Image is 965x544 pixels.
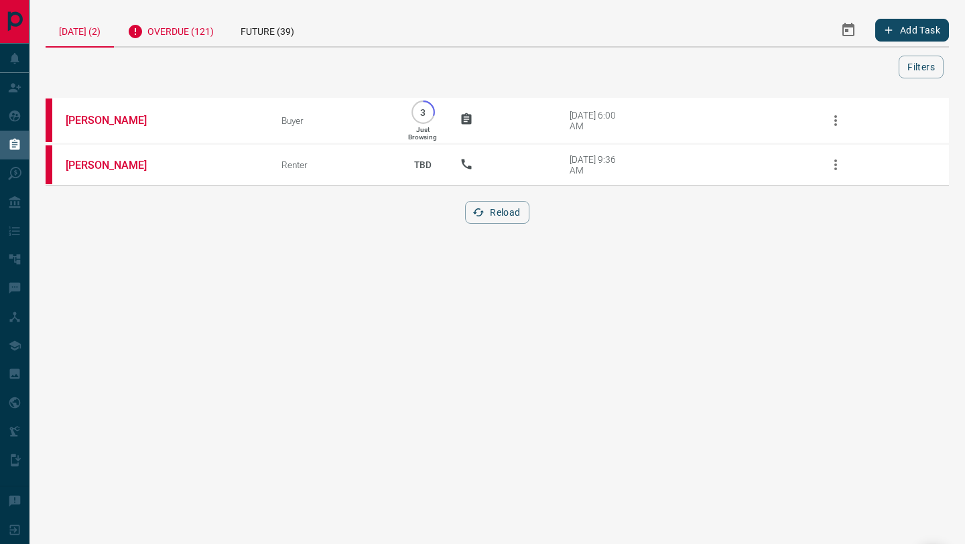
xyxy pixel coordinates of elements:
[46,145,52,184] div: property.ca
[227,13,308,46] div: Future (39)
[66,159,166,172] a: [PERSON_NAME]
[406,147,440,183] p: TBD
[875,19,949,42] button: Add Task
[46,13,114,48] div: [DATE] (2)
[408,126,437,141] p: Just Browsing
[281,115,385,126] div: Buyer
[46,98,52,142] div: property.ca
[66,114,166,127] a: [PERSON_NAME]
[114,13,227,46] div: Overdue (121)
[418,107,428,117] p: 3
[281,159,385,170] div: Renter
[465,201,529,224] button: Reload
[570,154,627,176] div: [DATE] 9:36 AM
[832,14,864,46] button: Select Date Range
[570,110,627,131] div: [DATE] 6:00 AM
[899,56,944,78] button: Filters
